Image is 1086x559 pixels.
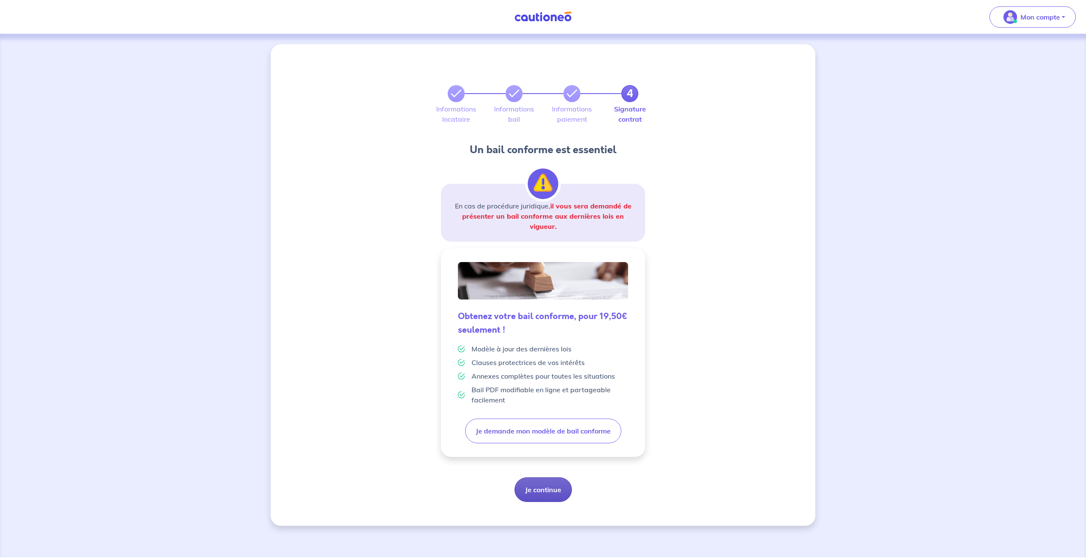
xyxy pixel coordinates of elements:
label: Informations locataire [448,106,465,123]
button: Je demande mon modèle de bail conforme [465,419,621,443]
p: Bail PDF modifiable en ligne et partageable facilement [472,385,628,405]
p: Annexes complètes pour toutes les situations [472,371,615,381]
img: valid-lease.png [458,262,628,299]
h5: Obtenez votre bail conforme, pour 19,50€ seulement ! [458,310,628,337]
p: Mon compte [1020,12,1060,22]
strong: il vous sera demandé de présenter un bail conforme aux dernières lois en vigueur. [462,202,632,231]
a: 4 [621,85,638,102]
p: En cas de procédure juridique, [451,201,635,231]
label: Signature contrat [621,106,638,123]
p: Clauses protectrices de vos intérêts [472,357,585,368]
label: Informations bail [506,106,523,123]
p: Modèle à jour des dernières lois [472,344,572,354]
img: illu_alert.svg [528,168,558,199]
img: illu_account_valid_menu.svg [1003,10,1017,24]
h4: Un bail conforme est essentiel [441,143,645,157]
img: Cautioneo [511,11,575,22]
button: Je continue [514,477,572,502]
label: Informations paiement [563,106,580,123]
button: illu_account_valid_menu.svgMon compte [989,6,1076,28]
